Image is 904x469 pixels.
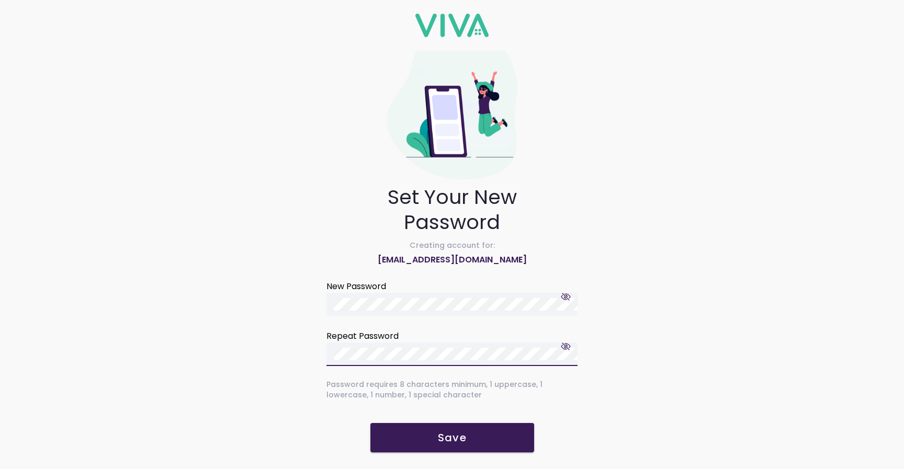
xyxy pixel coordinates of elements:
[326,330,399,342] ion-label: Repeat Password
[367,185,537,235] ion-text: Set Your New Password
[378,254,527,266] ion-text: [EMAIL_ADDRESS][DOMAIN_NAME]
[370,423,534,452] ion-button: Save
[326,240,578,251] ion-text: Creating account for:
[326,379,578,400] ion-text: Password requires 8 characters minimum, 1 uppercase, 1 lowercase, 1 number, 1 special character
[326,280,386,292] ion-label: New Password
